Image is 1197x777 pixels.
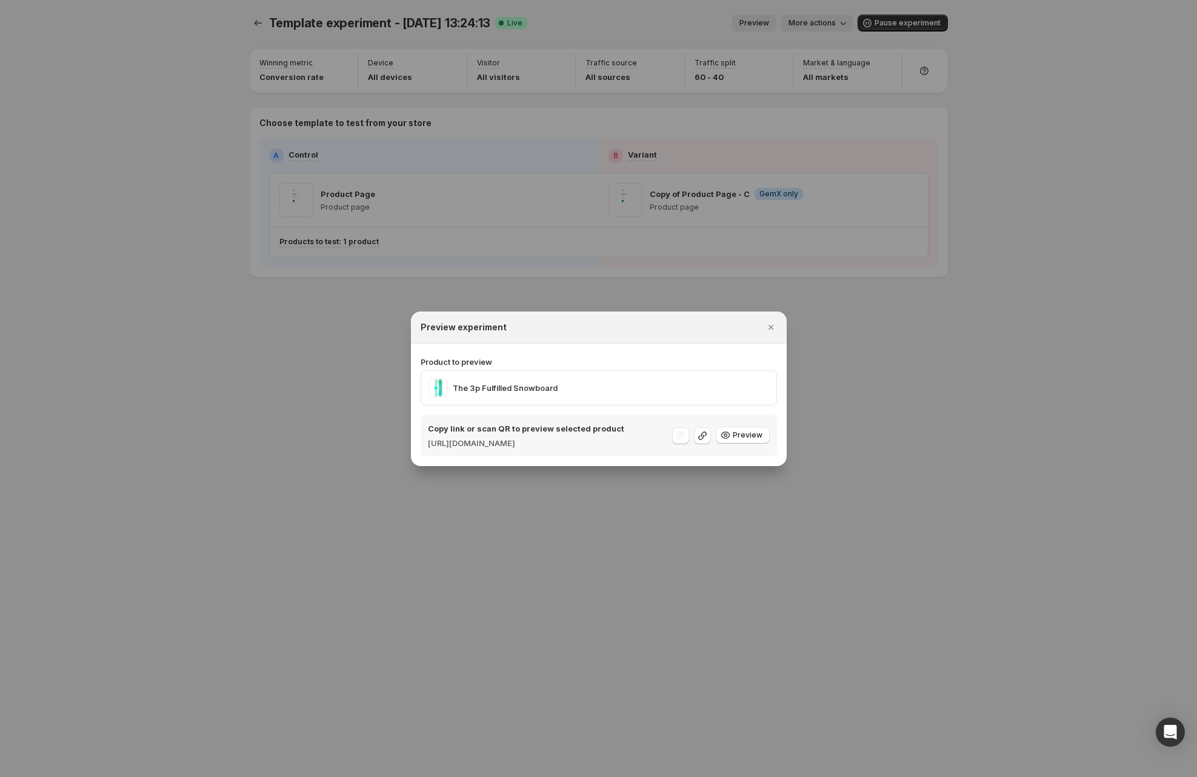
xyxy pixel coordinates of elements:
[421,321,507,333] h2: Preview experiment
[421,356,777,368] p: Product to preview
[428,378,448,398] img: The 3p Fulfilled Snowboard
[428,422,624,435] p: Copy link or scan QR to preview selected product
[1156,718,1185,747] div: Open Intercom Messenger
[453,382,558,394] p: The 3p Fulfilled Snowboard
[733,430,762,440] span: Preview
[716,427,770,444] button: Preview
[428,437,624,449] p: [URL][DOMAIN_NAME]
[762,319,779,336] button: Close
